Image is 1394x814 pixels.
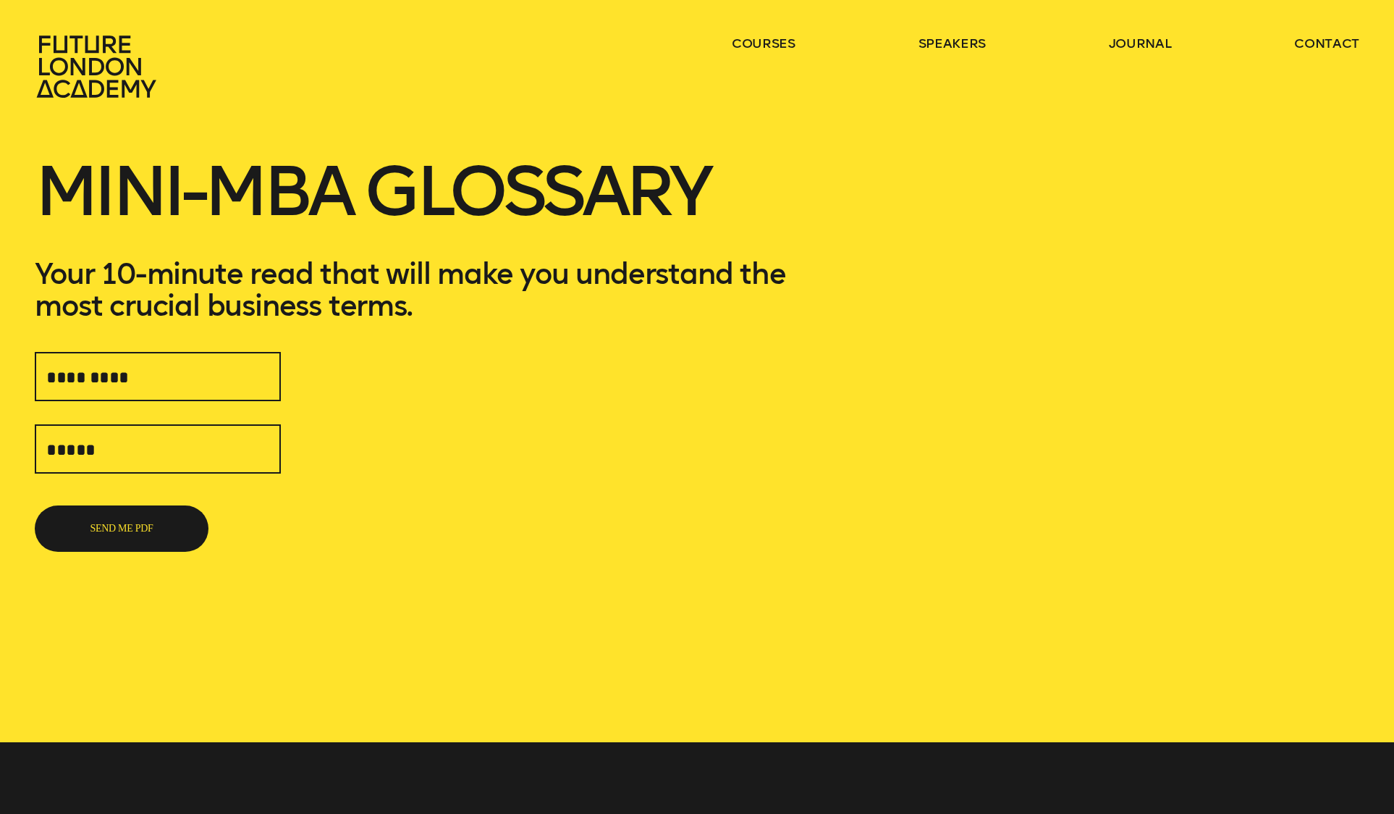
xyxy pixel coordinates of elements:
a: journal [1109,35,1172,52]
a: courses [732,35,795,52]
p: Your 10-minute read that will make you understand the most crucial business terms. [35,258,836,322]
h1: Mini-MBA Glossary [35,159,836,258]
a: contact [1294,35,1359,52]
a: speakers [918,35,986,52]
button: SEND ME PDF [35,505,208,552]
